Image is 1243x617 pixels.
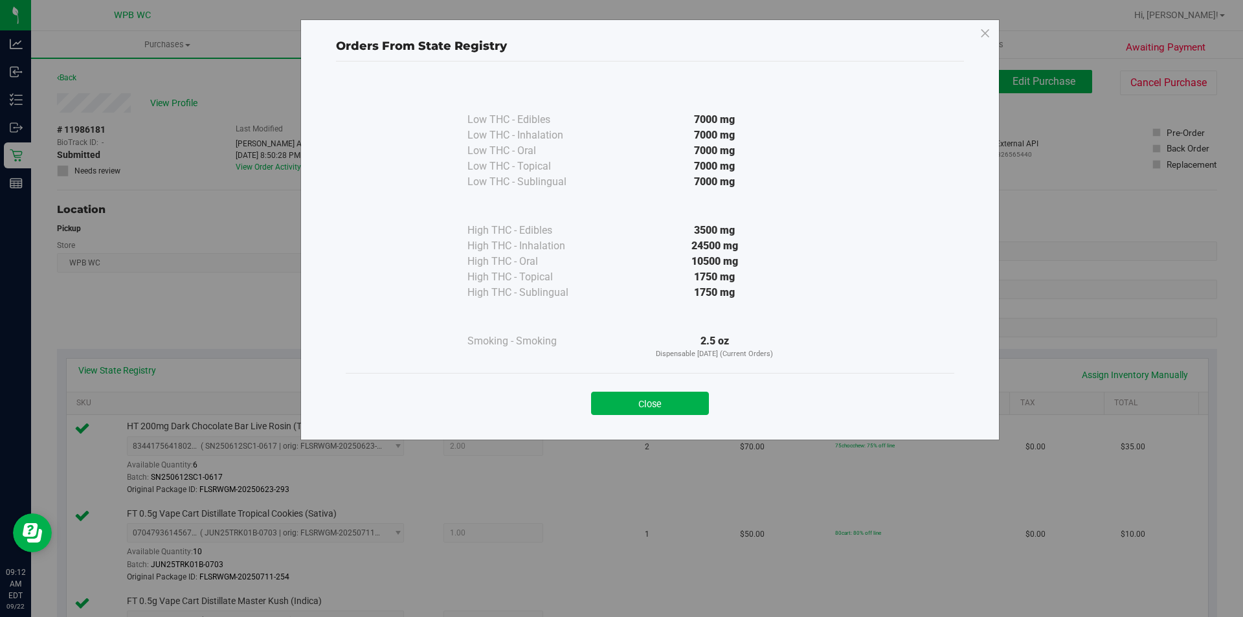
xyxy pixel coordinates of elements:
[597,285,833,300] div: 1750 mg
[597,128,833,143] div: 7000 mg
[467,159,597,174] div: Low THC - Topical
[597,159,833,174] div: 7000 mg
[467,285,597,300] div: High THC - Sublingual
[467,333,597,349] div: Smoking - Smoking
[597,238,833,254] div: 24500 mg
[467,223,597,238] div: High THC - Edibles
[467,238,597,254] div: High THC - Inhalation
[597,112,833,128] div: 7000 mg
[597,269,833,285] div: 1750 mg
[467,143,597,159] div: Low THC - Oral
[467,174,597,190] div: Low THC - Sublingual
[597,223,833,238] div: 3500 mg
[597,143,833,159] div: 7000 mg
[597,333,833,360] div: 2.5 oz
[467,269,597,285] div: High THC - Topical
[467,128,597,143] div: Low THC - Inhalation
[336,39,507,53] span: Orders From State Registry
[467,112,597,128] div: Low THC - Edibles
[597,174,833,190] div: 7000 mg
[591,392,709,415] button: Close
[13,513,52,552] iframe: Resource center
[597,254,833,269] div: 10500 mg
[597,349,833,360] p: Dispensable [DATE] (Current Orders)
[467,254,597,269] div: High THC - Oral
